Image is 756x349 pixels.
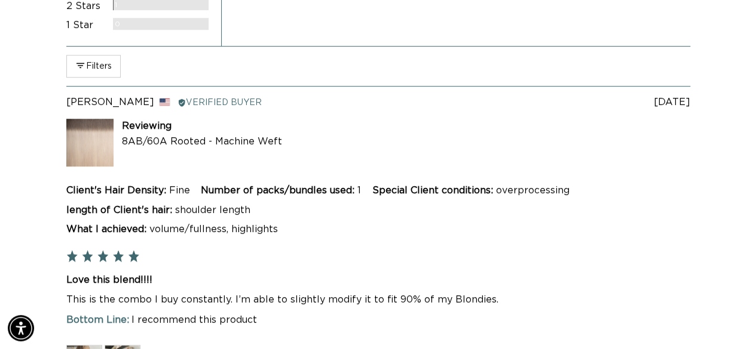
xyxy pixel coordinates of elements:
[149,224,231,234] li: volume/fullness
[66,55,121,78] button: Filters
[66,186,169,195] div: Client's Hair Density
[175,205,250,215] div: shoulder length
[122,137,282,146] a: 8AB/60A Rooted - Machine Weft
[696,292,756,349] iframe: Chat Widget
[8,315,34,341] div: Accessibility Menu
[496,186,570,195] div: overprocessing
[66,224,149,234] div: What I achieved
[159,98,171,107] span: United States
[66,97,154,107] span: [PERSON_NAME]
[122,119,282,134] div: Reviewing
[114,18,120,30] div: 0
[66,313,690,328] div: I recommend this product
[231,224,278,234] li: highlights
[66,119,114,166] img: 8AB/60A Rooted - Machine Weft
[201,186,357,195] div: Number of packs/bundles used
[66,291,690,308] p: This is the combo I buy constantly. I’m able to slightly modify it to fit 90% of my Blondies.
[66,18,105,33] div: 1 Star
[66,273,690,286] h2: Love this blend!!!!
[66,205,175,215] div: length of Client's hair
[357,186,361,195] div: 1
[654,97,690,107] span: [DATE]
[177,96,262,109] div: Verified Buyer
[372,186,496,195] div: Special Client conditions
[169,186,190,195] div: Fine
